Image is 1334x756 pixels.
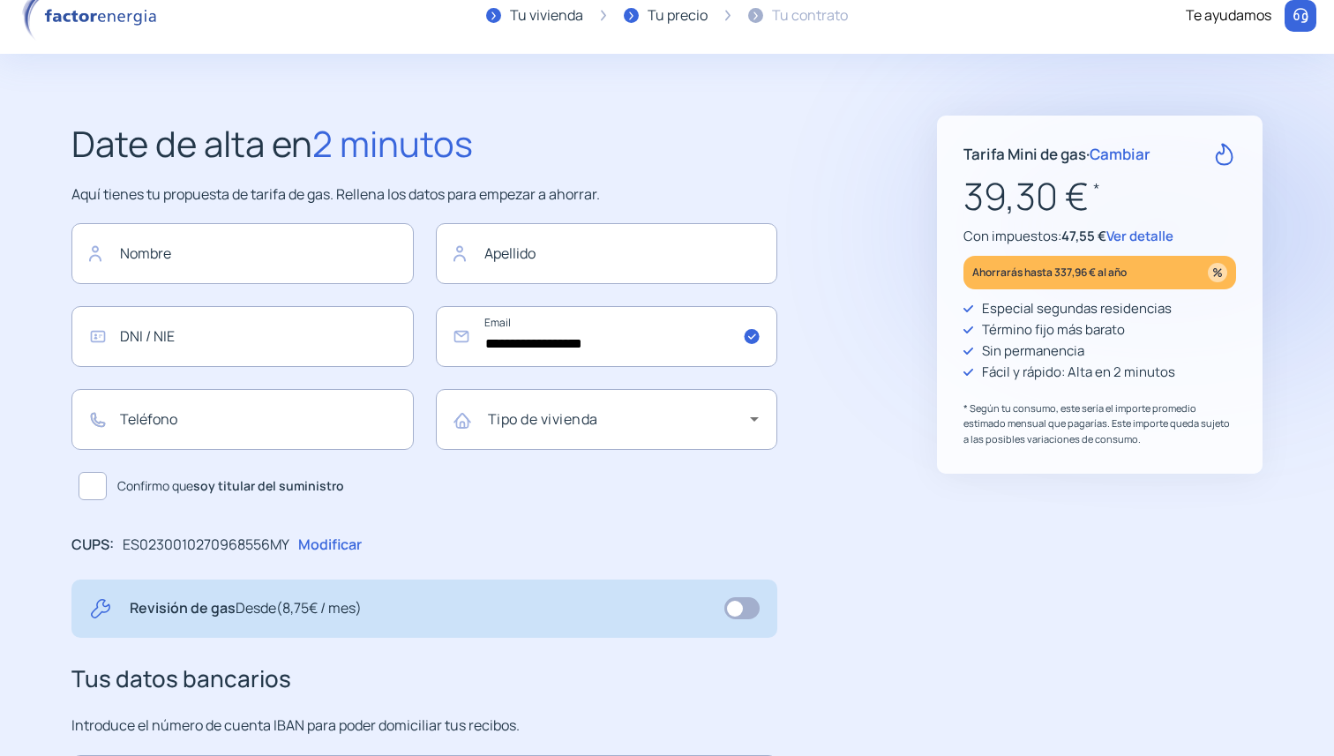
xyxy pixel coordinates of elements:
[963,142,1150,166] p: Tarifa Mini de gas ·
[89,597,112,620] img: tool.svg
[982,341,1084,362] p: Sin permanencia
[982,319,1125,341] p: Término fijo más barato
[982,298,1172,319] p: Especial segundas residencias
[123,534,289,557] p: ES0230010270968556MY
[963,167,1236,226] p: 39,30 €
[312,119,473,168] span: 2 minutos
[1292,7,1309,25] img: llamar
[972,262,1127,282] p: Ahorrarás hasta 337,96 € al año
[510,4,583,27] div: Tu vivienda
[71,183,777,206] p: Aquí tienes tu propuesta de tarifa de gas. Rellena los datos para empezar a ahorrar.
[1061,227,1106,245] span: 47,55 €
[1090,144,1150,164] span: Cambiar
[1106,227,1173,245] span: Ver detalle
[71,116,777,172] h2: Date de alta en
[71,715,777,737] p: Introduce el número de cuenta IBAN para poder domiciliar tus recibos.
[298,534,362,557] p: Modificar
[982,362,1175,383] p: Fácil y rápido: Alta en 2 minutos
[71,534,114,557] p: CUPS:
[772,4,848,27] div: Tu contrato
[117,476,344,496] span: Confirmo que
[1186,4,1271,27] div: Te ayudamos
[193,477,344,494] b: soy titular del suministro
[648,4,708,27] div: Tu precio
[963,400,1236,447] p: * Según tu consumo, este sería el importe promedio estimado mensual que pagarías. Este importe qu...
[1208,263,1227,282] img: percentage_icon.svg
[236,598,362,618] span: Desde (8,75€ / mes)
[71,661,777,698] h3: Tus datos bancarios
[1213,143,1236,166] img: rate-G.svg
[488,409,598,429] mat-label: Tipo de vivienda
[130,597,362,620] p: Revisión de gas
[963,226,1236,247] p: Con impuestos:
